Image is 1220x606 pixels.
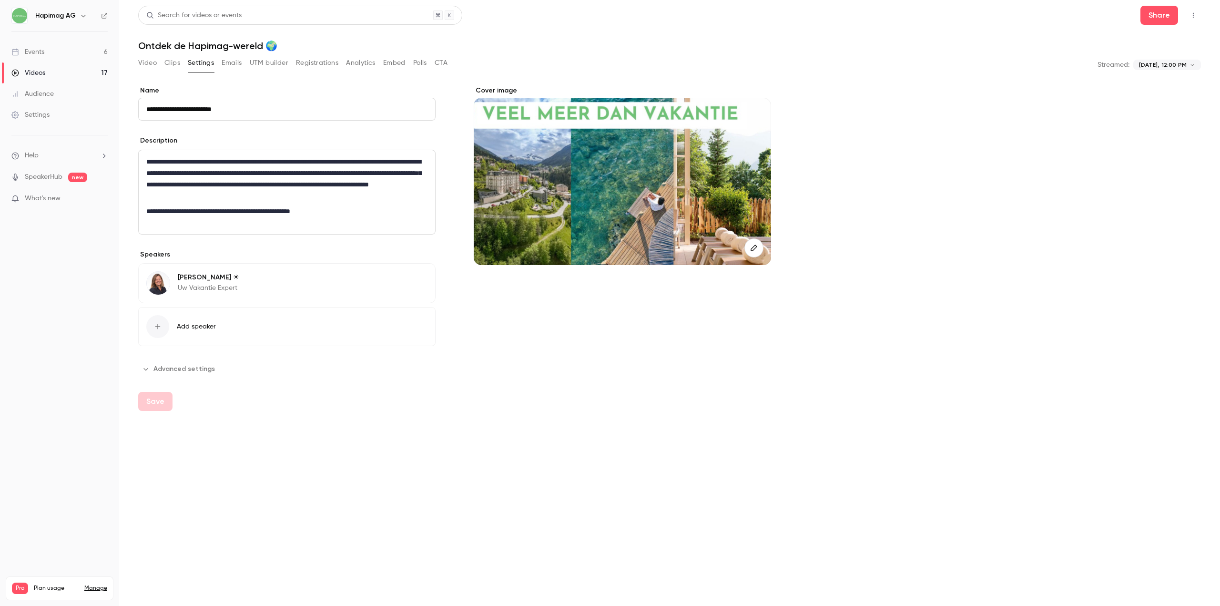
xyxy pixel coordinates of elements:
[1139,61,1159,69] span: [DATE],
[68,173,87,182] span: new
[11,68,45,78] div: Videos
[138,136,177,145] label: Description
[138,263,436,303] div: Karen ☀[PERSON_NAME] ☀Uw Vakantie Expert
[11,151,108,161] li: help-dropdown-opener
[146,10,242,21] div: Search for videos or events
[12,8,27,23] img: Hapimag AG
[383,55,406,71] button: Embed
[178,273,239,282] p: [PERSON_NAME] ☀
[413,55,427,71] button: Polls
[25,151,39,161] span: Help
[11,47,44,57] div: Events
[35,11,76,21] h6: Hapimag AG
[11,89,54,99] div: Audience
[138,86,436,95] label: Name
[164,55,180,71] button: Clips
[1098,60,1129,70] p: Streamed:
[25,172,62,182] a: SpeakerHub
[474,86,771,95] label: Cover image
[138,55,157,71] button: Video
[84,585,107,592] a: Manage
[11,110,50,120] div: Settings
[25,194,61,204] span: What's new
[188,55,214,71] button: Settings
[147,272,170,295] img: Karen ☀
[222,55,242,71] button: Emails
[1186,8,1201,23] button: Top Bar Actions
[138,40,1201,51] h1: Ontdek de Hapimag-wereld 🌍
[435,55,447,71] button: CTA
[34,585,79,592] span: Plan usage
[177,322,216,331] span: Add speaker
[12,583,28,594] span: Pro
[139,150,435,234] div: editor
[1140,6,1178,25] button: Share
[1162,61,1187,69] span: 12:00 PM
[296,55,338,71] button: Registrations
[178,283,239,293] p: Uw Vakantie Expert
[346,55,376,71] button: Analytics
[250,55,288,71] button: UTM builder
[138,250,436,259] p: Speakers
[138,361,221,377] button: Advanced settings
